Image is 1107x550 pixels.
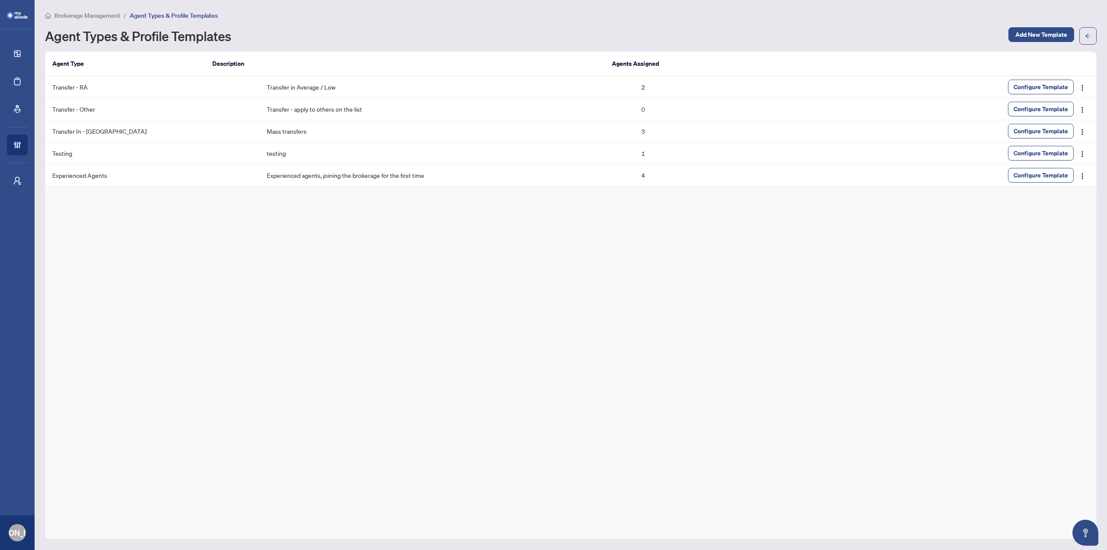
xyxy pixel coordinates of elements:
span: arrow-left [1085,33,1091,39]
button: Configure Template [1008,124,1074,138]
button: Configure Template [1008,168,1074,183]
td: 4 [634,164,822,187]
img: Logo [1079,84,1086,91]
th: Description [205,52,605,76]
li: / [124,10,126,20]
td: 0 [634,98,822,120]
img: Logo [1079,106,1086,113]
td: 2 [634,76,822,98]
span: home [45,13,51,19]
span: Configure Template [1014,124,1068,138]
td: Transfer - Other [45,98,260,120]
td: Transfer In - [GEOGRAPHIC_DATA] [45,120,260,142]
td: Experienced Agents [45,164,260,187]
button: Logo [1075,80,1089,94]
img: Logo [1079,151,1086,158]
h1: Agent Types & Profile Templates [45,29,231,43]
button: Configure Template [1008,80,1074,94]
th: Agent Type [45,52,205,76]
span: Add New Template [1015,28,1067,42]
button: Configure Template [1008,102,1074,116]
img: Logo [1079,129,1086,135]
td: Testing [45,142,260,164]
span: user-switch [13,177,22,185]
button: Logo [1075,146,1089,160]
button: Open asap [1072,520,1098,546]
span: Configure Template [1014,146,1068,160]
span: Configure Template [1014,80,1068,94]
img: logo [7,12,28,19]
span: Configure Template [1014,168,1068,182]
button: Logo [1075,124,1089,138]
span: Configure Template [1014,102,1068,116]
td: 1 [634,142,822,164]
td: Experienced agents, joining the brokerage for the first time [260,164,634,187]
button: Logo [1075,102,1089,116]
td: Transfer - apply to others on the list [260,98,634,120]
td: Mass transfers [260,120,634,142]
button: Logo [1075,168,1089,182]
button: Add New Template [1008,27,1074,42]
span: Agent Types & Profile Templates [130,12,218,19]
button: Configure Template [1008,146,1074,161]
td: testing [260,142,634,164]
img: Logo [1079,173,1086,180]
td: Transfer - RA [45,76,260,98]
td: 3 [634,120,822,142]
td: Transfer in Average / Low [260,76,634,98]
span: Brokerage Management [54,12,120,19]
th: Agents Assigned [605,52,805,76]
